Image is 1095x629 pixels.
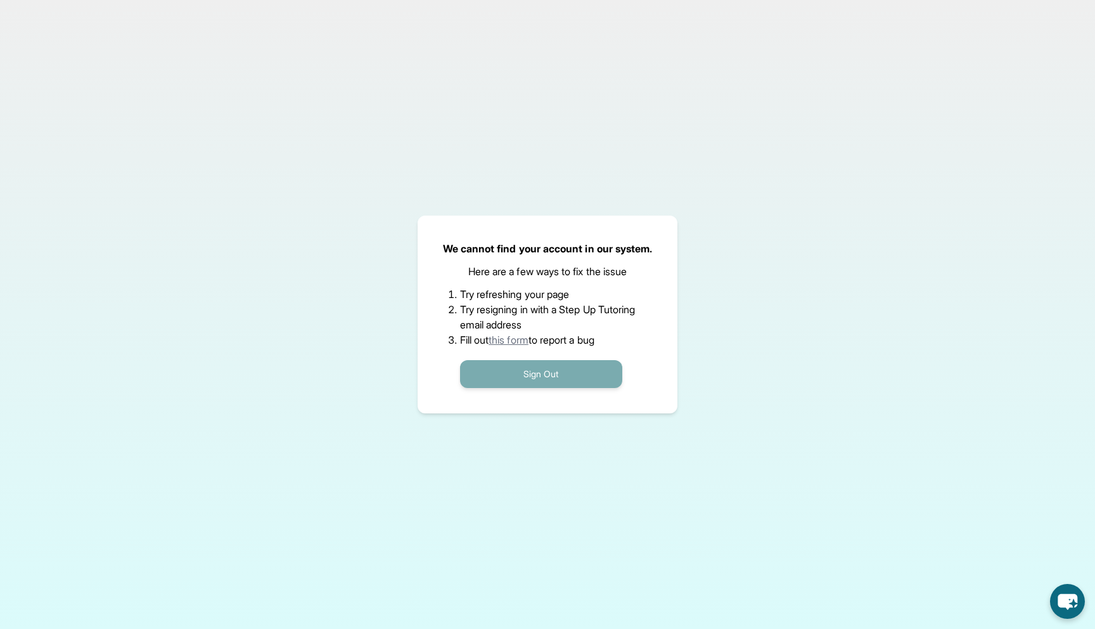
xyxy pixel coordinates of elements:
[1050,584,1085,619] button: chat-button
[460,360,622,388] button: Sign Out
[468,264,627,279] p: Here are a few ways to fix the issue
[460,332,636,347] li: Fill out to report a bug
[460,302,636,332] li: Try resigning in with a Step Up Tutoring email address
[489,334,528,346] a: this form
[460,287,636,302] li: Try refreshing your page
[443,241,653,256] p: We cannot find your account in our system.
[460,367,622,380] a: Sign Out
